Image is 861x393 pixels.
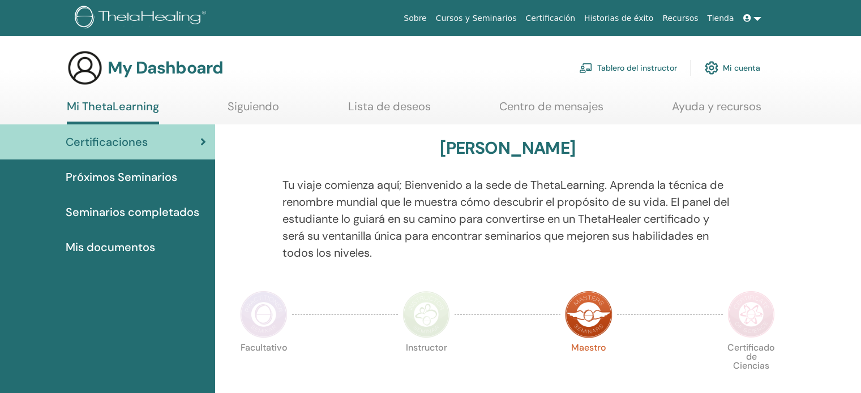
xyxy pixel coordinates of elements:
[579,63,593,73] img: chalkboard-teacher.svg
[66,239,155,256] span: Mis documentos
[240,291,288,338] img: Practitioner
[521,8,580,29] a: Certificación
[499,100,603,122] a: Centro de mensajes
[658,8,702,29] a: Recursos
[66,204,199,221] span: Seminarios completados
[399,8,431,29] a: Sobre
[282,176,733,261] p: Tu viaje comienza aquí; Bienvenido a la sede de ThetaLearning. Aprenda la técnica de renombre mun...
[579,55,677,80] a: Tablero del instructor
[108,58,223,78] h3: My Dashboard
[431,8,521,29] a: Cursos y Seminarios
[565,343,612,391] p: Maestro
[580,8,658,29] a: Historias de éxito
[565,291,612,338] img: Master
[727,291,775,338] img: Certificate of Science
[705,58,718,77] img: cog.svg
[66,169,177,185] span: Próximos Seminarios
[440,138,575,158] h3: [PERSON_NAME]
[348,100,431,122] a: Lista de deseos
[727,343,775,391] p: Certificado de Ciencias
[228,100,279,122] a: Siguiendo
[67,100,159,124] a: Mi ThetaLearning
[705,55,760,80] a: Mi cuenta
[66,133,148,150] span: Certificaciones
[240,343,288,391] p: Facultativo
[402,343,450,391] p: Instructor
[703,8,739,29] a: Tienda
[672,100,761,122] a: Ayuda y recursos
[75,6,210,31] img: logo.png
[67,50,103,86] img: generic-user-icon.jpg
[402,291,450,338] img: Instructor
